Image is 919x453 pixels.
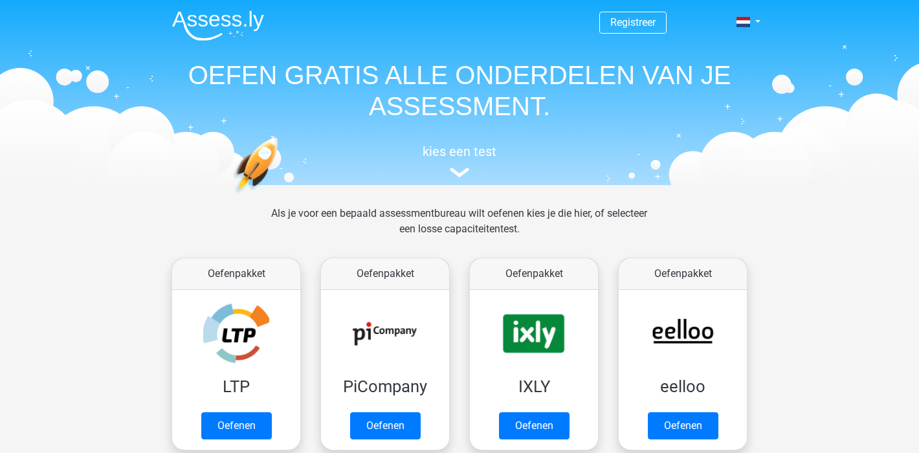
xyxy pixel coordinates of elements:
[233,137,328,254] img: oefenen
[162,144,757,178] a: kies een test
[172,10,264,41] img: Assessly
[610,16,656,28] a: Registreer
[499,412,570,439] a: Oefenen
[648,412,718,439] a: Oefenen
[201,412,272,439] a: Oefenen
[162,144,757,159] h5: kies een test
[162,60,757,122] h1: OEFEN GRATIS ALLE ONDERDELEN VAN JE ASSESSMENT.
[450,168,469,177] img: assessment
[350,412,421,439] a: Oefenen
[261,206,658,252] div: Als je voor een bepaald assessmentbureau wilt oefenen kies je die hier, of selecteer een losse ca...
